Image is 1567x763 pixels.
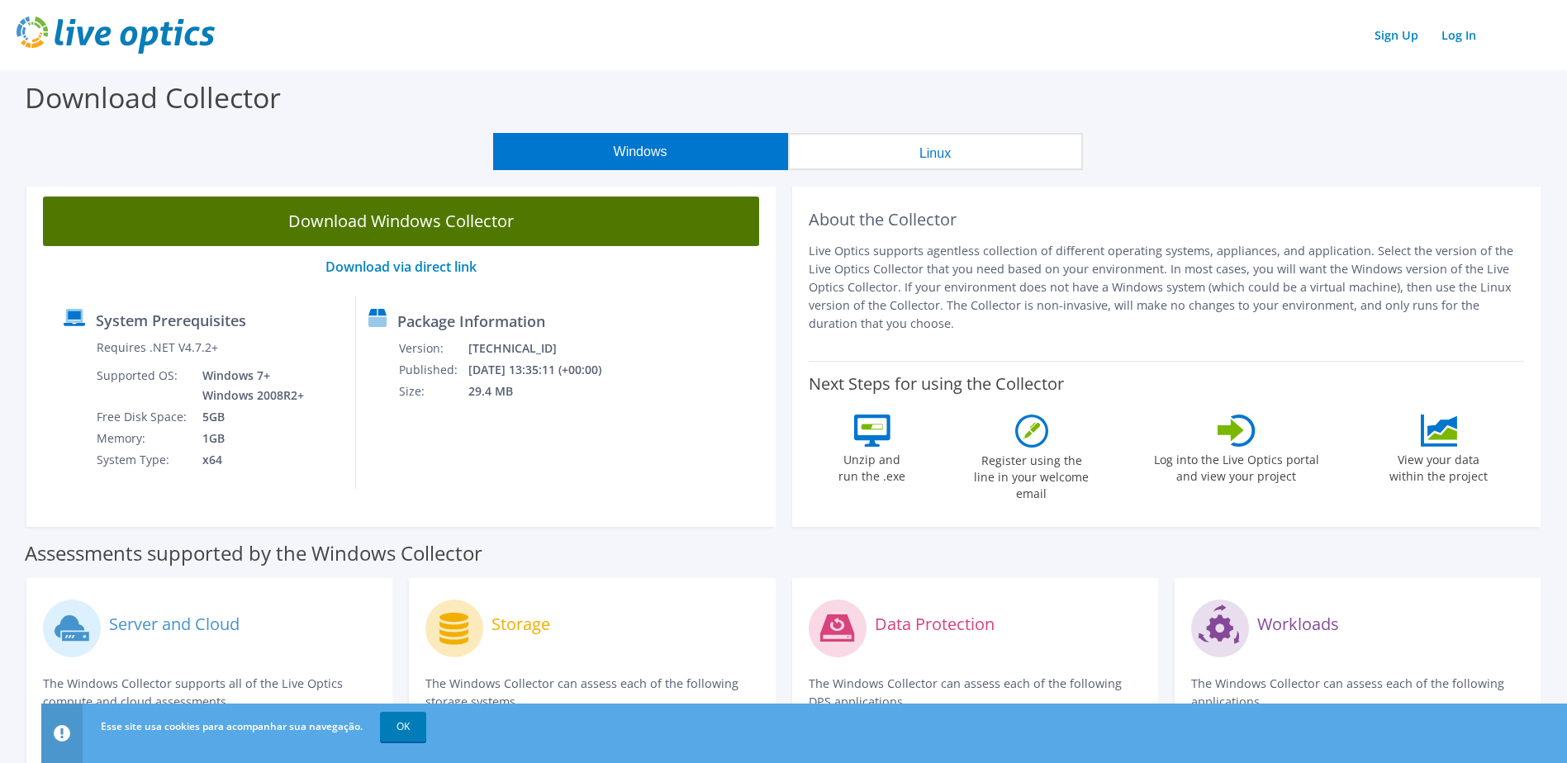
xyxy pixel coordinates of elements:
[1379,447,1498,485] label: View your data within the project
[491,616,550,633] label: Storage
[1433,23,1484,47] a: Log In
[1257,616,1339,633] label: Workloads
[809,210,1525,230] h2: About the Collector
[325,258,477,276] a: Download via direct link
[398,359,468,381] td: Published:
[468,381,623,402] td: 29.4 MB
[17,17,215,54] img: live_optics_svg.svg
[809,242,1525,333] p: Live Optics supports agentless collection of different operating systems, appliances, and applica...
[43,675,376,711] p: The Windows Collector supports all of the Live Optics compute and cloud assessments.
[809,675,1142,711] p: The Windows Collector can assess each of the following DPS applications.
[425,675,758,711] p: The Windows Collector can assess each of the following storage systems.
[190,406,307,428] td: 5GB
[43,197,759,246] a: Download Windows Collector
[190,365,307,406] td: Windows 7+ Windows 2008R2+
[875,616,995,633] label: Data Protection
[1153,447,1320,485] label: Log into the Live Optics portal and view your project
[468,338,623,359] td: [TECHNICAL_ID]
[190,428,307,449] td: 1GB
[468,359,623,381] td: [DATE] 13:35:11 (+00:00)
[96,406,190,428] td: Free Disk Space:
[96,365,190,406] td: Supported OS:
[25,545,482,562] label: Assessments supported by the Windows Collector
[25,78,281,116] label: Download Collector
[809,374,1064,394] label: Next Steps for using the Collector
[970,448,1094,502] label: Register using the line in your welcome email
[1366,23,1427,47] a: Sign Up
[788,133,1083,170] button: Linux
[398,338,468,359] td: Version:
[380,712,426,742] a: OK
[97,339,218,356] label: Requires .NET V4.7.2+
[96,428,190,449] td: Memory:
[96,449,190,471] td: System Type:
[493,133,788,170] button: Windows
[96,312,246,329] label: System Prerequisites
[397,313,545,329] label: Package Information
[834,447,910,485] label: Unzip and run the .exe
[190,449,307,471] td: x64
[1191,675,1524,711] p: The Windows Collector can assess each of the following applications.
[101,719,363,733] span: Esse site usa cookies para acompanhar sua navegação.
[109,616,240,633] label: Server and Cloud
[398,381,468,402] td: Size:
